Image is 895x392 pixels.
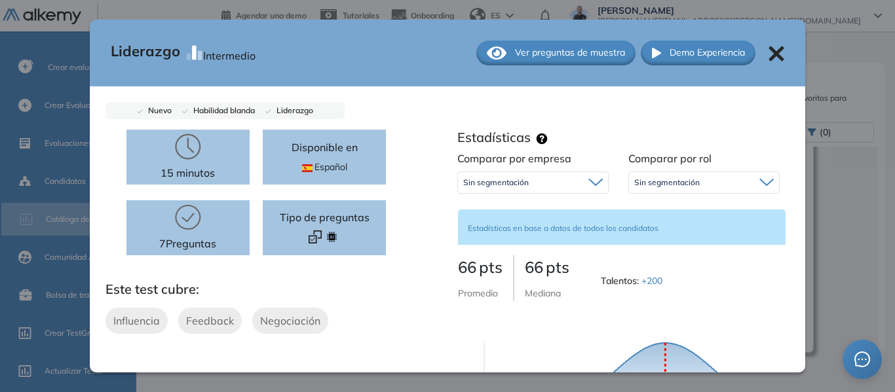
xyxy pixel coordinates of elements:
span: Demo Experiencia [670,46,745,60]
span: pts [546,257,569,277]
span: Liderazgo [111,41,180,65]
span: Feedback [186,313,234,329]
span: Habilidad blanda [188,105,255,115]
span: Mediana [525,287,561,299]
span: pts [479,257,503,277]
img: Format test logo [309,230,321,243]
span: message [854,351,870,367]
span: Tipo de preguntas [280,209,370,225]
p: 15 minutos [161,165,215,181]
span: Promedio [458,287,498,299]
span: Comparar por empresa [457,152,571,165]
span: Sin segmentación [463,177,529,188]
span: Talentos : [601,274,665,288]
img: Format test logo [326,230,338,243]
span: Estadísticas en base a datos de todos los candidatos [468,223,658,233]
p: 66 [458,255,503,279]
h3: Estadísticas [457,130,531,145]
span: Nuevo [143,105,172,115]
span: Sin segmentación [634,177,700,188]
span: +200 [641,275,662,287]
h3: Este test cubre: [105,281,447,297]
span: Influencia [113,313,160,329]
span: Negociación [260,313,320,329]
span: Comparar por rol [628,152,712,165]
div: Intermedio [203,43,256,63]
span: Español [302,160,347,174]
p: 66 [525,255,569,279]
img: ESP [302,164,313,172]
p: 7 Preguntas [159,236,216,251]
span: Liderazgo [271,105,313,115]
p: Disponible en [292,139,358,155]
span: Ver preguntas de muestra [515,46,625,60]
